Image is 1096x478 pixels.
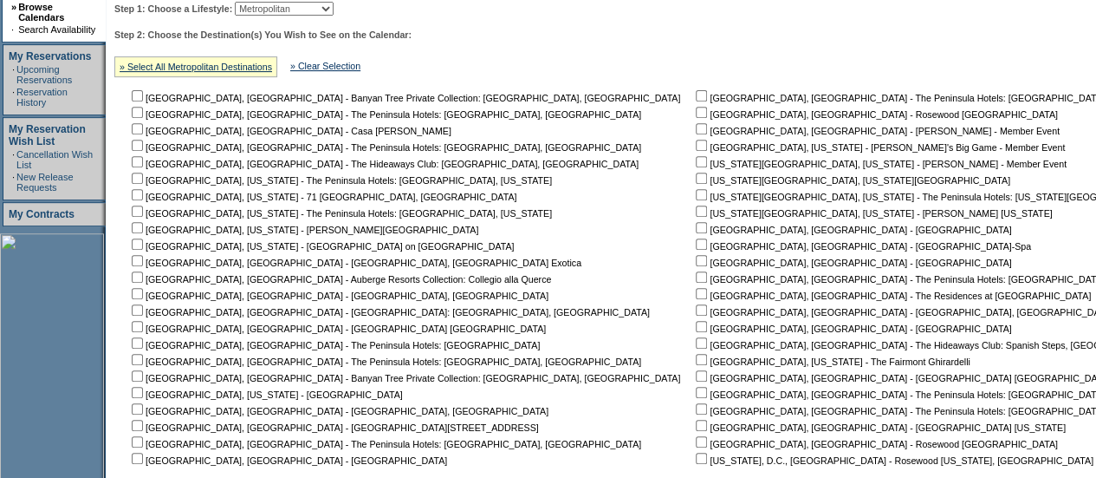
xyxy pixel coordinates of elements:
[128,142,641,153] nobr: [GEOGRAPHIC_DATA], [GEOGRAPHIC_DATA] - The Peninsula Hotels: [GEOGRAPHIC_DATA], [GEOGRAPHIC_DATA]
[11,2,16,12] b: »
[9,208,75,220] a: My Contracts
[128,93,680,103] nobr: [GEOGRAPHIC_DATA], [GEOGRAPHIC_DATA] - Banyan Tree Private Collection: [GEOGRAPHIC_DATA], [GEOGRA...
[692,208,1052,219] nobr: [US_STATE][GEOGRAPHIC_DATA], [US_STATE] - [PERSON_NAME] [US_STATE]
[12,64,15,85] td: ·
[692,175,1010,186] nobr: [US_STATE][GEOGRAPHIC_DATA], [US_STATE][GEOGRAPHIC_DATA]
[692,439,1057,449] nobr: [GEOGRAPHIC_DATA], [GEOGRAPHIC_DATA] - Rosewood [GEOGRAPHIC_DATA]
[128,390,403,400] nobr: [GEOGRAPHIC_DATA], [US_STATE] - [GEOGRAPHIC_DATA]
[12,172,15,193] td: ·
[16,87,68,108] a: Reservation History
[128,422,539,433] nobr: [GEOGRAPHIC_DATA], [GEOGRAPHIC_DATA] - [GEOGRAPHIC_DATA][STREET_ADDRESS]
[120,62,272,72] a: » Select All Metropolitan Destinations
[692,455,1093,466] nobr: [US_STATE], D.C., [GEOGRAPHIC_DATA] - Rosewood [US_STATE], [GEOGRAPHIC_DATA]
[11,24,16,35] td: ·
[692,159,1067,169] nobr: [US_STATE][GEOGRAPHIC_DATA], [US_STATE] - [PERSON_NAME] - Member Event
[692,357,970,367] nobr: [GEOGRAPHIC_DATA], [US_STATE] - The Fairmont Ghirardelli
[692,291,1091,301] nobr: [GEOGRAPHIC_DATA], [GEOGRAPHIC_DATA] - The Residences at [GEOGRAPHIC_DATA]
[128,291,548,301] nobr: [GEOGRAPHIC_DATA], [GEOGRAPHIC_DATA] - [GEOGRAPHIC_DATA], [GEOGRAPHIC_DATA]
[692,258,1011,268] nobr: [GEOGRAPHIC_DATA], [GEOGRAPHIC_DATA] - [GEOGRAPHIC_DATA]
[128,208,552,219] nobr: [GEOGRAPHIC_DATA], [US_STATE] - The Peninsula Hotels: [GEOGRAPHIC_DATA], [US_STATE]
[692,225,1011,235] nobr: [GEOGRAPHIC_DATA], [GEOGRAPHIC_DATA] - [GEOGRAPHIC_DATA]
[128,406,548,416] nobr: [GEOGRAPHIC_DATA], [GEOGRAPHIC_DATA] - [GEOGRAPHIC_DATA], [GEOGRAPHIC_DATA]
[16,64,72,85] a: Upcoming Reservations
[128,126,451,136] nobr: [GEOGRAPHIC_DATA], [GEOGRAPHIC_DATA] - Casa [PERSON_NAME]
[128,159,639,169] nobr: [GEOGRAPHIC_DATA], [GEOGRAPHIC_DATA] - The Hideaways Club: [GEOGRAPHIC_DATA], [GEOGRAPHIC_DATA]
[692,142,1065,153] nobr: [GEOGRAPHIC_DATA], [US_STATE] - [PERSON_NAME]'s Big Game - Member Event
[692,241,1031,252] nobr: [GEOGRAPHIC_DATA], [GEOGRAPHIC_DATA] - [GEOGRAPHIC_DATA]-Spa
[692,324,1011,334] nobr: [GEOGRAPHIC_DATA], [GEOGRAPHIC_DATA] - [GEOGRAPHIC_DATA]
[128,439,641,449] nobr: [GEOGRAPHIC_DATA], [GEOGRAPHIC_DATA] - The Peninsula Hotels: [GEOGRAPHIC_DATA], [GEOGRAPHIC_DATA]
[16,149,93,170] a: Cancellation Wish List
[128,175,552,186] nobr: [GEOGRAPHIC_DATA], [US_STATE] - The Peninsula Hotels: [GEOGRAPHIC_DATA], [US_STATE]
[128,192,516,202] nobr: [GEOGRAPHIC_DATA], [US_STATE] - 71 [GEOGRAPHIC_DATA], [GEOGRAPHIC_DATA]
[128,357,641,367] nobr: [GEOGRAPHIC_DATA], [GEOGRAPHIC_DATA] - The Peninsula Hotels: [GEOGRAPHIC_DATA], [GEOGRAPHIC_DATA]
[18,24,95,35] a: Search Availability
[692,126,1060,136] nobr: [GEOGRAPHIC_DATA], [GEOGRAPHIC_DATA] - [PERSON_NAME] - Member Event
[128,324,546,334] nobr: [GEOGRAPHIC_DATA], [GEOGRAPHIC_DATA] - [GEOGRAPHIC_DATA] [GEOGRAPHIC_DATA]
[692,422,1066,433] nobr: [GEOGRAPHIC_DATA], [GEOGRAPHIC_DATA] - [GEOGRAPHIC_DATA] [US_STATE]
[128,258,581,268] nobr: [GEOGRAPHIC_DATA], [GEOGRAPHIC_DATA] - [GEOGRAPHIC_DATA], [GEOGRAPHIC_DATA] Exotica
[692,109,1057,120] nobr: [GEOGRAPHIC_DATA], [GEOGRAPHIC_DATA] - Rosewood [GEOGRAPHIC_DATA]
[290,61,360,71] a: » Clear Selection
[128,455,447,466] nobr: [GEOGRAPHIC_DATA], [GEOGRAPHIC_DATA] - [GEOGRAPHIC_DATA]
[114,3,232,14] b: Step 1: Choose a Lifestyle:
[9,123,86,147] a: My Reservation Wish List
[18,2,64,23] a: Browse Calendars
[128,225,478,235] nobr: [GEOGRAPHIC_DATA], [US_STATE] - [PERSON_NAME][GEOGRAPHIC_DATA]
[12,149,15,170] td: ·
[128,274,551,285] nobr: [GEOGRAPHIC_DATA], [GEOGRAPHIC_DATA] - Auberge Resorts Collection: Collegio alla Querce
[114,29,412,40] b: Step 2: Choose the Destination(s) You Wish to See on the Calendar:
[128,307,650,318] nobr: [GEOGRAPHIC_DATA], [GEOGRAPHIC_DATA] - [GEOGRAPHIC_DATA]: [GEOGRAPHIC_DATA], [GEOGRAPHIC_DATA]
[12,87,15,108] td: ·
[9,50,91,62] a: My Reservations
[128,109,641,120] nobr: [GEOGRAPHIC_DATA], [GEOGRAPHIC_DATA] - The Peninsula Hotels: [GEOGRAPHIC_DATA], [GEOGRAPHIC_DATA]
[128,241,514,252] nobr: [GEOGRAPHIC_DATA], [US_STATE] - [GEOGRAPHIC_DATA] on [GEOGRAPHIC_DATA]
[128,373,680,383] nobr: [GEOGRAPHIC_DATA], [GEOGRAPHIC_DATA] - Banyan Tree Private Collection: [GEOGRAPHIC_DATA], [GEOGRA...
[16,172,73,193] a: New Release Requests
[128,340,540,350] nobr: [GEOGRAPHIC_DATA], [GEOGRAPHIC_DATA] - The Peninsula Hotels: [GEOGRAPHIC_DATA]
